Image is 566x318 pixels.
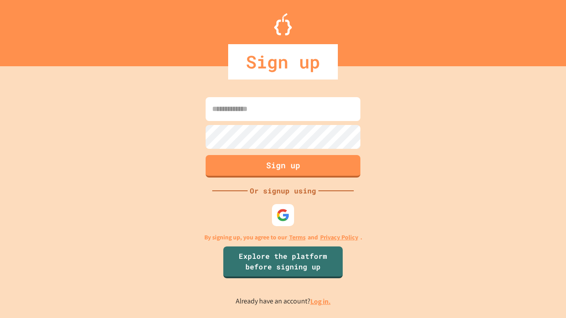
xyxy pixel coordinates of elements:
[236,296,331,307] p: Already have an account?
[204,233,362,242] p: By signing up, you agree to our and .
[228,44,338,79] div: Sign up
[248,185,318,196] div: Or signup using
[493,244,557,282] iframe: chat widget
[274,13,292,35] img: Logo.svg
[529,283,557,309] iframe: chat widget
[289,233,306,242] a: Terms
[276,208,290,222] img: google-icon.svg
[310,297,331,306] a: Log in.
[206,155,360,178] button: Sign up
[320,233,358,242] a: Privacy Policy
[223,246,343,278] a: Explore the platform before signing up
